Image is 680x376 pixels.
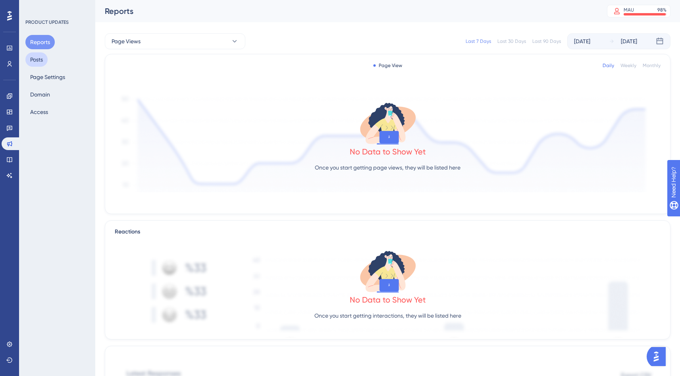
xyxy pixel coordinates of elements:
div: MAU [624,7,634,13]
div: No Data to Show Yet [350,294,426,305]
div: Weekly [620,62,636,69]
div: No Data to Show Yet [350,146,426,157]
span: Page Views [112,37,141,46]
div: Page View [373,62,402,69]
div: Last 7 Days [466,38,491,44]
button: Page Settings [25,70,70,84]
div: PRODUCT UPDATES [25,19,69,25]
button: Domain [25,87,55,102]
span: Need Help? [19,2,50,12]
p: Once you start getting page views, they will be listed here [315,163,460,172]
div: 98 % [657,7,667,13]
button: Page Views [105,33,245,49]
div: [DATE] [574,37,590,46]
p: Once you start getting interactions, they will be listed here [314,311,461,320]
button: Reports [25,35,55,49]
div: Reports [105,6,587,17]
div: Monthly [643,62,661,69]
button: Access [25,105,53,119]
div: Daily [603,62,614,69]
div: Reactions [115,227,661,237]
div: Last 30 Days [497,38,526,44]
div: Last 90 Days [532,38,561,44]
button: Posts [25,52,48,67]
div: [DATE] [621,37,637,46]
iframe: UserGuiding AI Assistant Launcher [647,345,670,368]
